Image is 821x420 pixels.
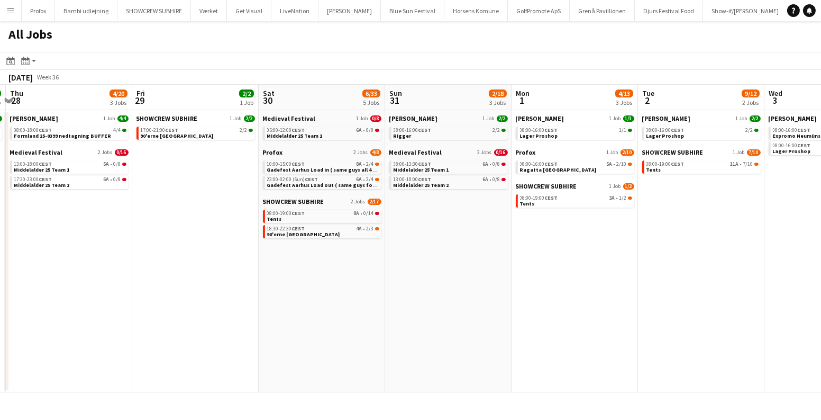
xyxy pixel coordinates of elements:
[191,1,227,21] button: Værket
[703,1,788,21] button: Show-if/[PERSON_NAME]
[22,1,55,21] button: Profox
[381,1,444,21] button: Blue Sun Festival
[35,73,61,81] span: Week 36
[444,1,508,21] button: Horsens Komune
[570,1,635,21] button: Grenå Pavillionen
[55,1,117,21] button: Bambi udlejning
[8,72,33,83] div: [DATE]
[117,1,191,21] button: SHOWCREW SUBHIRE
[318,1,381,21] button: [PERSON_NAME]
[271,1,318,21] button: LiveNation
[635,1,703,21] button: Djurs Festival Food
[508,1,570,21] button: GolfPromote ApS
[227,1,271,21] button: Get Visual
